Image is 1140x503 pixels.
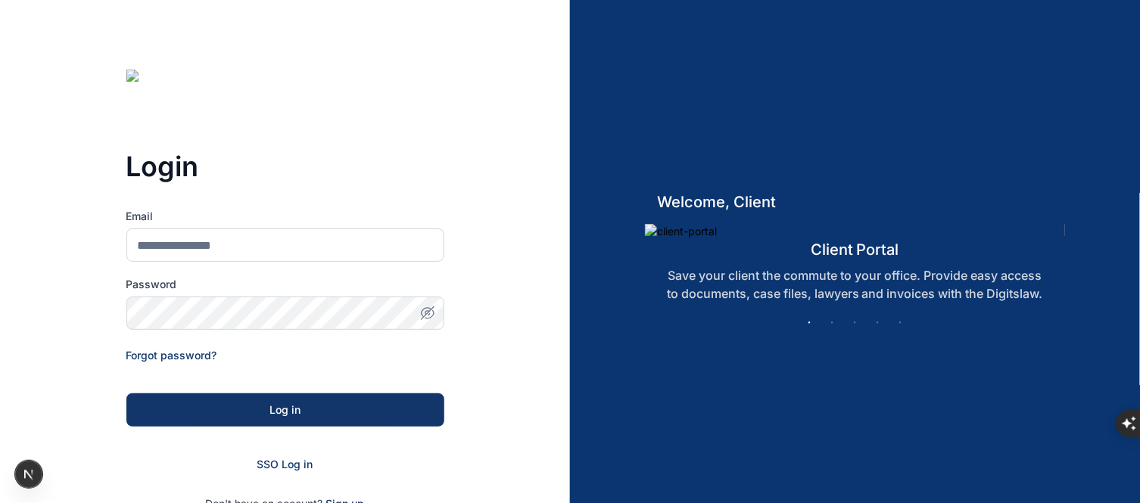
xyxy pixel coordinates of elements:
button: 4 [871,315,886,331]
h5: client portal [645,239,1065,260]
button: Next [955,315,970,331]
button: 1 [802,315,818,331]
div: Log in [151,402,420,418]
a: Forgot password? [126,349,217,362]
h3: Login [126,151,444,182]
h5: welcome, client [645,191,1065,213]
button: 3 [848,315,863,331]
button: 2 [825,315,840,331]
label: Password [126,277,444,292]
label: Email [126,209,444,224]
p: Save your client the commute to your office. Provide easy access to documents, case files, lawyer... [645,266,1065,303]
img: digitslaw-logo [126,70,226,94]
button: Previous [740,315,755,331]
button: Log in [126,393,444,427]
button: 5 [893,315,908,331]
img: client-portal [645,224,1065,239]
a: SSO Log in [257,458,313,470]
